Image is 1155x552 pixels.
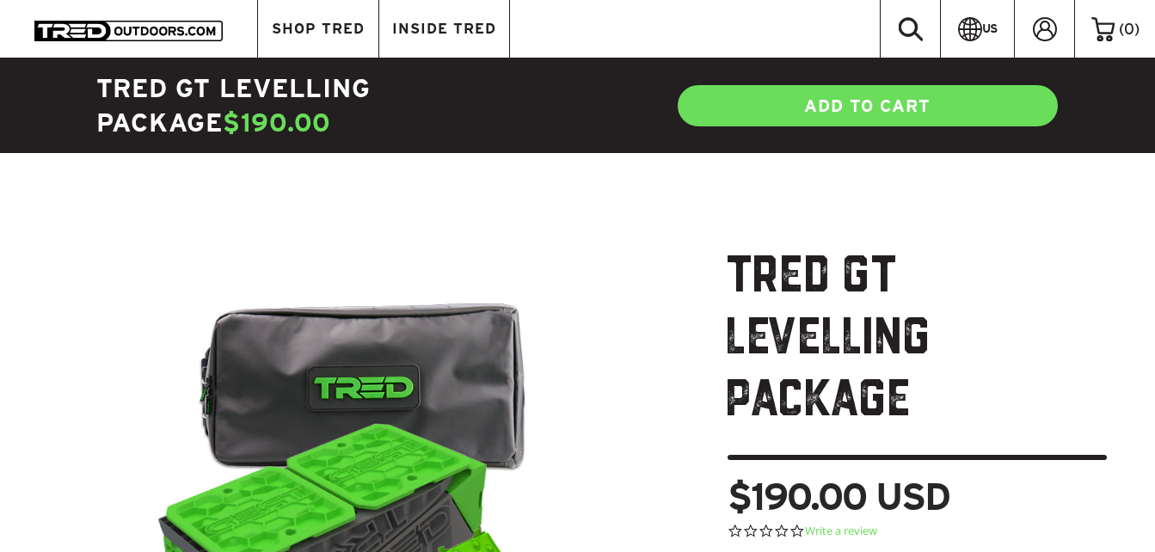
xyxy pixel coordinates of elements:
span: SHOP TRED [272,21,365,36]
span: ( ) [1119,21,1140,37]
h1: TRED GT Levelling Package [728,248,1107,460]
span: 0 [1124,21,1134,37]
a: ADD TO CART [676,83,1060,128]
span: INSIDE TRED [392,21,496,36]
h4: TRED GT Levelling Package [96,71,578,140]
img: cart-icon [1091,17,1115,41]
a: Write a review [805,524,877,539]
img: TRED Outdoors America [34,21,223,41]
span: $190.00 USD [728,477,949,515]
span: $190.00 [223,108,331,137]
